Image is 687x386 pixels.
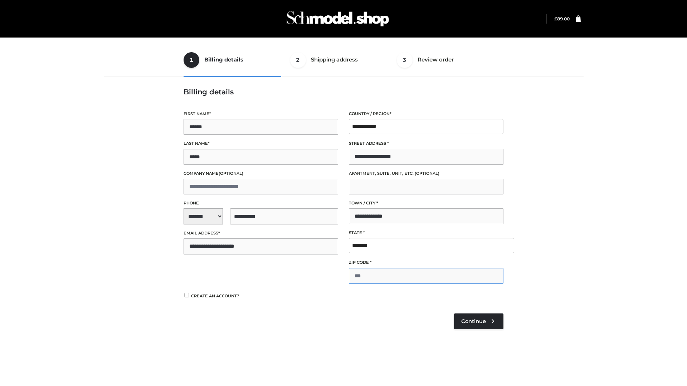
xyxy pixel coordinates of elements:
label: State [349,229,503,236]
span: Continue [461,318,486,325]
img: Schmodel Admin 964 [284,5,391,33]
label: First name [184,110,338,117]
a: £89.00 [554,16,570,21]
label: Phone [184,200,338,207]
span: £ [554,16,557,21]
label: Company name [184,170,338,177]
span: (optional) [415,171,439,176]
label: Apartment, suite, unit, etc. [349,170,503,177]
h3: Billing details [184,88,503,96]
label: Country / Region [349,110,503,117]
label: Last name [184,140,338,147]
label: Email address [184,230,338,237]
label: Street address [349,140,503,147]
input: Create an account? [184,293,190,297]
span: (optional) [219,171,243,176]
span: Create an account? [191,293,239,298]
label: ZIP Code [349,259,503,266]
label: Town / City [349,200,503,207]
bdi: 89.00 [554,16,570,21]
a: Continue [454,313,503,329]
